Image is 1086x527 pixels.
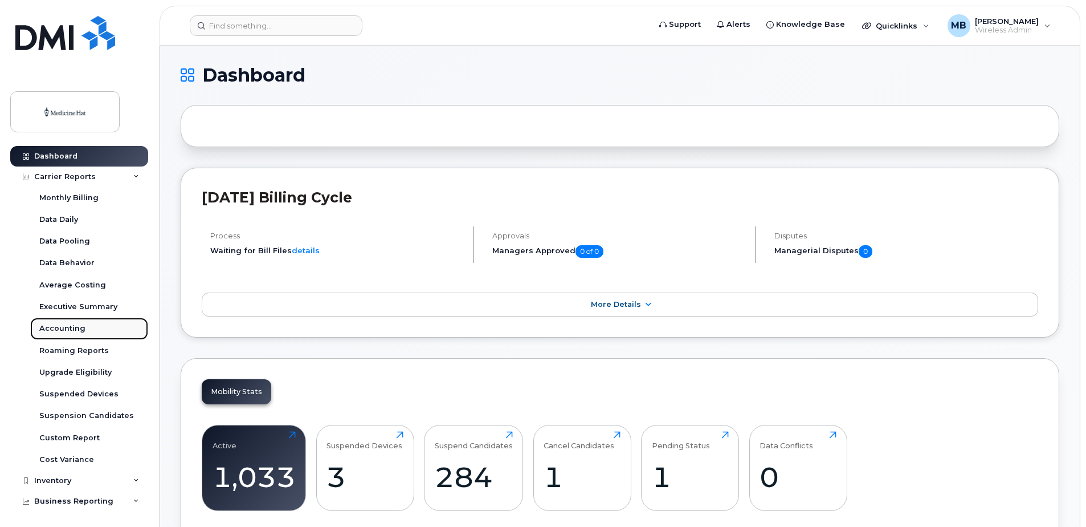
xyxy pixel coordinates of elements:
div: Cancel Candidates [544,431,614,450]
div: Suspended Devices [326,431,402,450]
a: Active1,033 [213,431,296,504]
div: Pending Status [652,431,710,450]
h5: Managers Approved [492,245,745,258]
h2: [DATE] Billing Cycle [202,189,1038,206]
span: 0 of 0 [575,245,603,258]
h4: Approvals [492,232,745,240]
a: Cancel Candidates1 [544,431,620,504]
a: Data Conflicts0 [760,431,836,504]
h5: Managerial Disputes [774,245,1038,258]
div: 1,033 [213,460,296,494]
div: Suspend Candidates [435,431,513,450]
div: 1 [652,460,729,494]
div: Active [213,431,236,450]
li: Waiting for Bill Files [210,245,463,256]
div: 0 [760,460,836,494]
span: 0 [859,245,872,258]
span: More Details [591,300,641,309]
div: 3 [326,460,403,494]
div: Data Conflicts [760,431,813,450]
span: Dashboard [202,67,305,84]
a: Suspend Candidates284 [435,431,513,504]
a: Pending Status1 [652,431,729,504]
a: details [292,246,320,255]
h4: Process [210,232,463,240]
h4: Disputes [774,232,1038,240]
div: 284 [435,460,513,494]
a: Suspended Devices3 [326,431,403,504]
div: 1 [544,460,620,494]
